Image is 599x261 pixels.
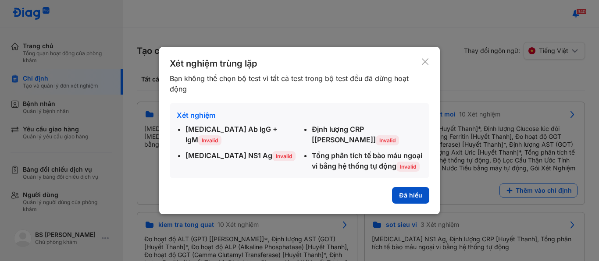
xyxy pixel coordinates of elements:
[312,150,422,171] div: Tổng phân tích tế bào máu ngoại vi bằng hệ thống tự động
[376,135,399,145] span: Invalid
[198,135,221,145] span: Invalid
[177,110,422,120] div: Xét nghiệm
[312,124,422,145] div: Định lượng CRP [[PERSON_NAME]]
[185,150,296,161] div: [MEDICAL_DATA] NS1 Ag
[170,57,421,70] div: Xét nghiệm trùng lặp
[392,187,429,204] button: Đã hiểu
[272,151,296,161] span: Invalid
[170,73,421,94] div: Bạn không thể chọn bộ test vì tất cả test trong bộ test đều đã dừng hoạt động
[185,124,296,145] div: [MEDICAL_DATA] Ab IgG + IgM
[396,162,420,172] span: Invalid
